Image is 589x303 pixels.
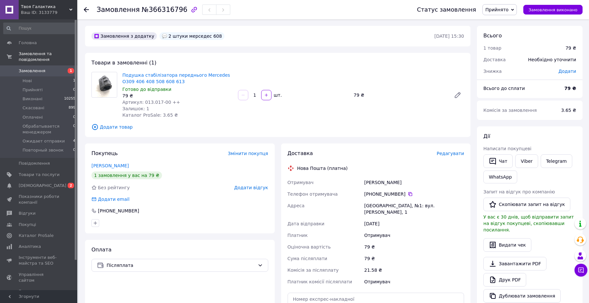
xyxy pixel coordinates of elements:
[91,171,162,179] div: 1 замовлення у вас на 79 ₴
[483,69,502,74] span: Знижка
[19,40,37,46] span: Головна
[68,68,74,73] span: 1
[288,233,308,238] span: Платник
[91,247,111,253] span: Оплата
[73,147,75,153] span: 0
[483,257,546,270] a: Завантажити PDF
[122,93,233,99] div: 79 ₴
[363,200,465,218] div: [GEOGRAPHIC_DATA], №1: вул. [PERSON_NAME], 1
[483,86,525,91] span: Всього до сплати
[483,108,537,113] span: Комісія за замовлення
[122,106,149,111] span: Залишок: 1
[565,86,576,91] b: 79 ₴
[515,154,538,168] a: Viber
[19,172,60,178] span: Товари та послуги
[483,289,561,303] button: Дублювати замовлення
[19,233,53,239] span: Каталог ProSale
[23,114,43,120] span: Оплачені
[142,6,187,14] span: №366316796
[451,89,464,102] a: Редагувати
[91,123,464,131] span: Додати товар
[19,244,41,249] span: Аналітика
[288,180,314,185] span: Отримувач
[73,138,75,144] span: 4
[159,32,224,40] div: 2 штуки мерседес 608
[91,32,157,40] div: Замовлення з додатку
[19,255,60,266] span: Інструменти веб-майстра та SEO
[351,91,449,100] div: 79 ₴
[68,183,74,188] span: 2
[364,191,464,197] div: [PHONE_NUMBER]
[523,5,583,15] button: Замовлення виконано
[485,7,508,12] span: Прийнято
[528,7,577,12] span: Замовлення виконано
[288,191,338,197] span: Телефон отримувача
[483,45,501,51] span: 1 товар
[73,114,75,120] span: 0
[19,51,77,63] span: Замовлення та повідомлення
[434,34,464,39] time: [DATE] 15:30
[23,78,32,84] span: Нові
[483,273,526,287] a: Друк PDF
[107,262,255,269] span: Післяплата
[483,146,531,151] span: Написати покупцеві
[97,196,130,202] div: Додати email
[3,23,76,34] input: Пошук
[91,60,157,66] span: Товари в замовленні (1)
[288,203,305,208] span: Адреса
[19,288,60,300] span: Гаманець компанії
[19,210,35,216] span: Відгуки
[23,105,44,111] span: Скасовані
[97,208,140,214] div: [PHONE_NUMBER]
[565,45,576,51] div: 79 ₴
[363,276,465,288] div: Отримувач
[483,133,490,139] span: Дії
[288,244,331,249] span: Оціночна вартість
[296,165,349,171] div: Нова Пошта (платна)
[483,189,555,194] span: Запит на відгук про компанію
[91,150,118,156] span: Покупець
[122,100,180,105] span: Артикул: 013.017-00 ++
[558,69,576,74] span: Додати
[288,268,339,273] span: Комісія за післяплату
[541,154,572,168] a: Telegram
[98,185,130,190] span: Без рейтингу
[64,96,75,102] span: 10255
[122,112,178,118] span: Каталог ProSale: 3.65 ₴
[122,87,171,92] span: Готово до відправки
[228,151,268,156] span: Змінити покупця
[23,138,65,144] span: Ожидает отправки
[19,68,45,74] span: Замовлення
[363,218,465,230] div: [DATE]
[483,214,574,232] span: У вас є 30 днів, щоб відправити запит на відгук покупцеві, скопіювавши посилання.
[19,161,50,166] span: Повідомлення
[524,53,580,67] div: Необхідно уточнити
[363,230,465,241] div: Отримувач
[162,34,167,39] img: :speech_balloon:
[73,123,75,135] span: 0
[437,151,464,156] span: Редагувати
[95,72,114,97] img: Подушка стабілізатора переднього Mercedes O309 406 408 508 608 613
[97,6,140,14] span: Замовлення
[23,147,63,153] span: Повторный звонок
[19,272,60,283] span: Управління сайтом
[288,256,328,261] span: Сума післяплати
[561,108,576,113] span: 3.65 ₴
[69,105,75,111] span: 899
[23,96,43,102] span: Виконані
[483,33,502,39] span: Всього
[417,6,476,13] div: Статус замовлення
[91,163,129,168] a: [PERSON_NAME]
[19,183,66,189] span: [DEMOGRAPHIC_DATA]
[363,253,465,264] div: 79 ₴
[483,154,513,168] button: Чат
[288,279,352,284] span: Платник комісії післяплати
[84,6,89,13] div: Повернутися назад
[234,185,268,190] span: Додати відгук
[23,123,73,135] span: Обрабатывается менеджером
[363,264,465,276] div: 21.58 ₴
[19,222,36,228] span: Покупці
[73,87,75,93] span: 0
[21,10,77,15] div: Ваш ID: 3133779
[21,4,69,10] span: Твоя Галактика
